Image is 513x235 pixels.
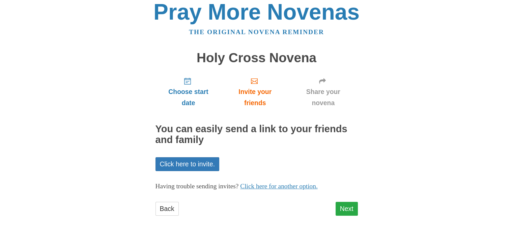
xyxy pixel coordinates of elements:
[240,183,318,190] a: Click here for another option.
[155,72,222,112] a: Choose start date
[155,157,220,171] a: Click here to invite.
[295,86,351,109] span: Share your novena
[155,51,358,65] h1: Holy Cross Novena
[155,202,179,216] a: Back
[189,28,324,36] a: The original novena reminder
[155,124,358,145] h2: You can easily send a link to your friends and family
[336,202,358,216] a: Next
[155,183,239,190] span: Having trouble sending invites?
[162,86,215,109] span: Choose start date
[289,72,358,112] a: Share your novena
[221,72,288,112] a: Invite your friends
[228,86,282,109] span: Invite your friends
